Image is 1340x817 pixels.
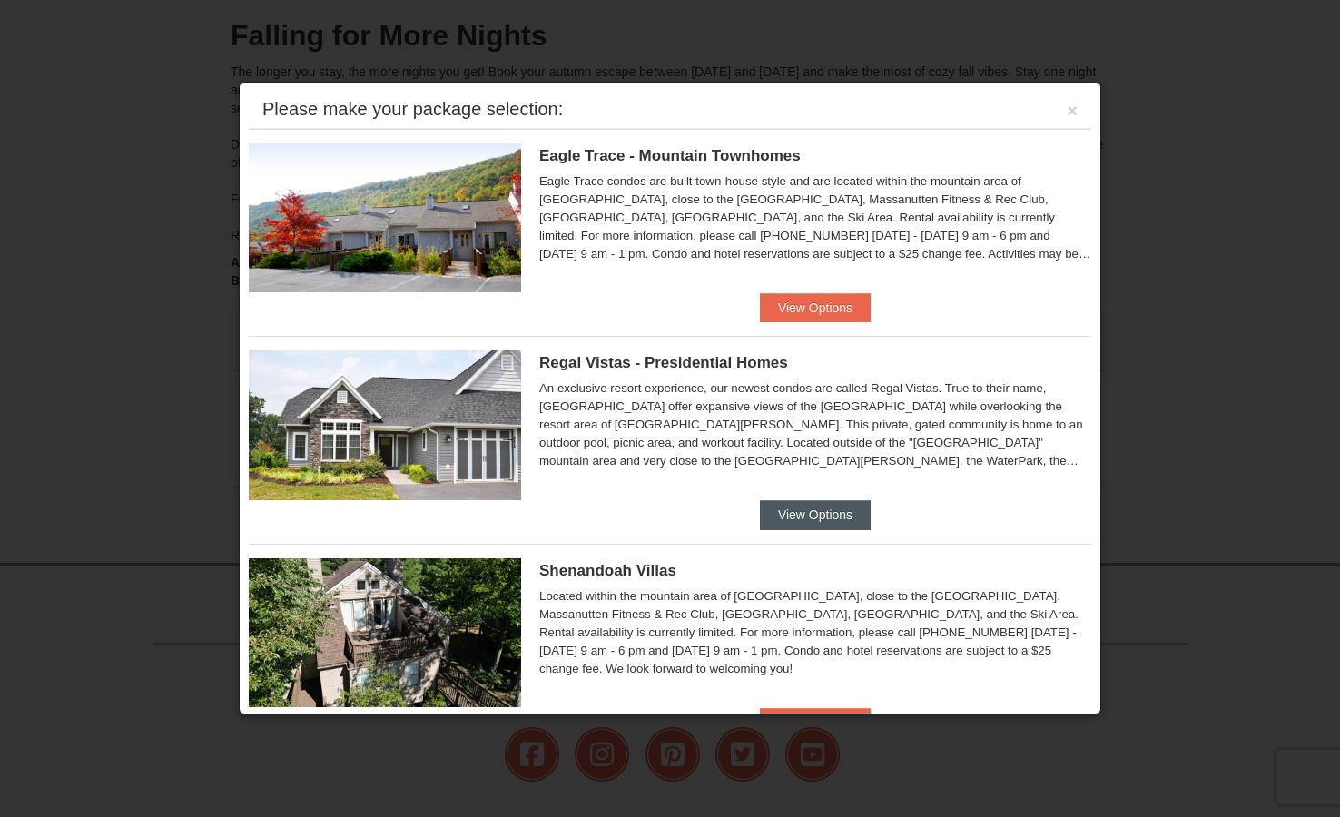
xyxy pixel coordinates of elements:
button: View Options [760,708,871,737]
span: Shenandoah Villas [539,562,676,579]
span: An exclusive resort experience, our newest condos are called Regal Vistas. True to their name, [G... [539,381,1083,536]
div: Please make your package selection: [262,100,563,118]
button: View Options [760,293,871,322]
img: 19218991-1-902409a9.jpg [249,350,521,499]
button: View Options [760,500,871,529]
img: 19219019-2-e70bf45f.jpg [249,558,521,707]
button: × [1067,102,1078,120]
span: Located within the mountain area of [GEOGRAPHIC_DATA], close to the [GEOGRAPHIC_DATA], Massanutte... [539,589,1079,675]
span: Eagle Trace - Mountain Townhomes [539,147,801,164]
span: Eagle Trace condos are built town-house style and are located within the mountain area of [GEOGRA... [539,174,1090,297]
img: 19218983-1-9b289e55.jpg [249,143,521,292]
span: Regal Vistas - Presidential Homes [539,354,788,371]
